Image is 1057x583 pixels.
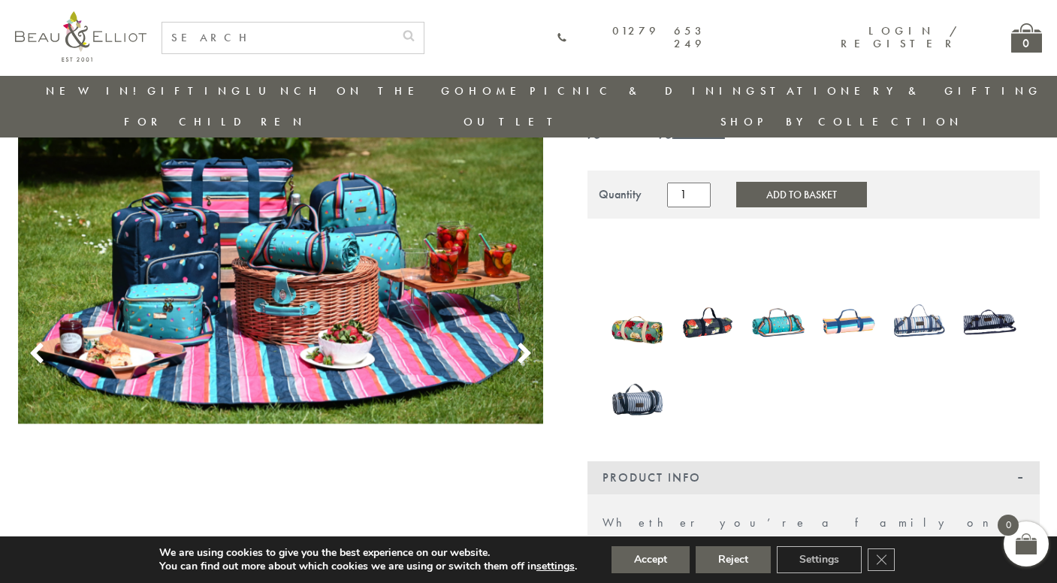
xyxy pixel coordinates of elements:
[612,546,690,573] button: Accept
[750,285,806,358] img: Confetti Picnic Blanket
[821,285,877,358] img: Riviera Picnic Blanket Stripe
[610,364,666,439] a: Three Rivers XL Picnic Blanket
[159,560,577,573] p: You can find out more about which cookies we are using or switch them off in .
[46,83,146,98] a: New in!
[868,548,895,571] button: Close GDPR Cookie Banner
[162,23,394,53] input: SEARCH
[557,25,706,51] a: 01279 653 249
[891,285,947,361] a: St Ives Picnic Blanket
[610,285,666,358] img: Sarah Kelleher Picnic Blanket Teal
[821,285,877,361] a: Riviera Picnic Blanket Stripe
[680,283,735,363] a: Strawberries & Cream Large Quilted Picnic Blanket.
[599,188,642,201] div: Quantity
[584,228,813,264] iframe: Secure express checkout frame
[962,285,1017,358] img: Three Rivers XL Picnic Blanket
[736,182,867,207] button: Add to Basket
[814,228,1043,264] iframe: Secure express checkout frame
[530,83,760,98] a: Picnic & Dining
[998,515,1019,536] span: 0
[15,11,146,62] img: logo
[891,285,947,358] img: St Ives Picnic Blanket
[610,285,666,362] a: Sarah Kelleher Picnic Blanket Teal
[720,114,963,129] a: Shop by collection
[147,83,245,98] a: Gifting
[469,83,529,98] a: Home
[536,560,575,573] button: settings
[124,114,307,129] a: For Children
[1011,23,1042,53] a: 0
[777,546,862,573] button: Settings
[610,364,666,436] img: Three Rivers XL Picnic Blanket
[680,283,735,360] img: Strawberries & Cream Large Quilted Picnic Blanket.
[841,23,959,51] a: Login / Register
[760,83,1042,98] a: Stationery & Gifting
[246,83,468,98] a: Lunch On The Go
[962,285,1017,361] a: Three Rivers XL Picnic Blanket
[464,114,563,129] a: Outlet
[696,546,771,573] button: Reject
[18,74,544,424] img: Confetti Picnic Blanket - Round picnic blanket
[750,285,806,361] a: Confetti Picnic Blanket
[587,461,1040,494] div: Product Info
[667,183,711,207] input: Product quantity
[159,546,577,560] p: We are using cookies to give you the best experience on our website.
